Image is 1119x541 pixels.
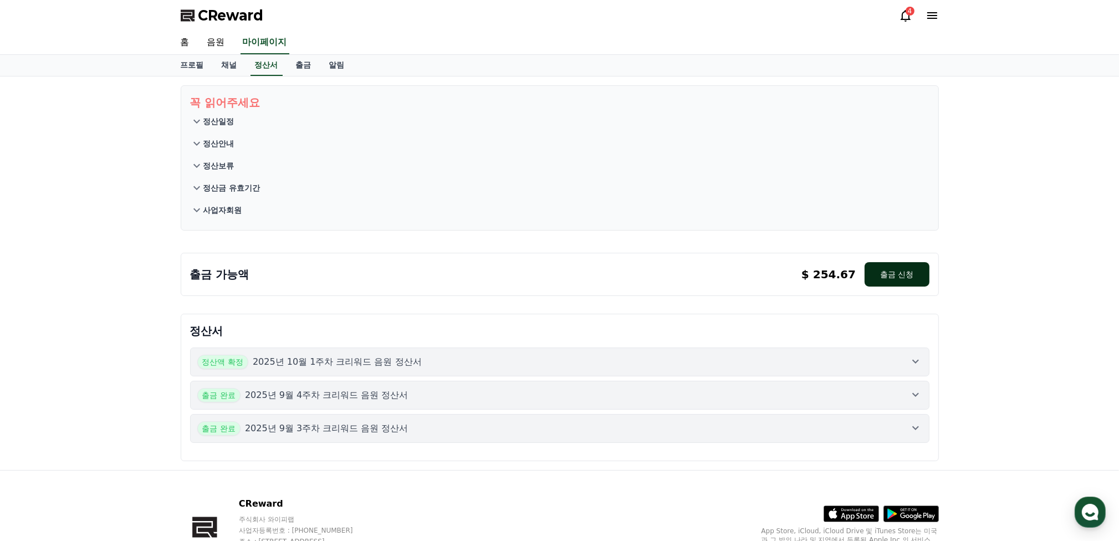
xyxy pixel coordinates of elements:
[190,177,929,199] button: 정산금 유효기간
[190,199,929,221] button: 사업자회원
[251,55,283,76] a: 정산서
[239,497,374,511] p: CReward
[190,348,929,376] button: 정산액 확정 2025년 10월 1주차 크리워드 음원 정산서
[899,9,912,22] a: 4
[198,31,234,54] a: 음원
[203,138,234,149] p: 정산안내
[190,381,929,410] button: 출금 완료 2025년 9월 4주차 크리워드 음원 정산서
[3,351,73,379] a: 홈
[181,7,264,24] a: CReward
[190,95,929,110] p: 꼭 읽어주세요
[203,160,234,171] p: 정산보류
[320,55,354,76] a: 알림
[213,55,246,76] a: 채널
[190,132,929,155] button: 정산안내
[287,55,320,76] a: 출금
[241,31,289,54] a: 마이페이지
[239,515,374,524] p: 주식회사 와이피랩
[171,368,185,377] span: 설정
[172,31,198,54] a: 홈
[203,182,260,193] p: 정산금 유효기간
[190,323,929,339] p: 정산서
[203,116,234,127] p: 정산일정
[197,355,248,369] span: 정산액 확정
[190,155,929,177] button: 정산보류
[239,526,374,535] p: 사업자등록번호 : [PHONE_NUMBER]
[865,262,929,287] button: 출금 신청
[906,7,914,16] div: 4
[245,422,408,435] p: 2025년 9월 3주차 크리워드 음원 정산서
[245,389,408,402] p: 2025년 9월 4주차 크리워드 음원 정산서
[190,414,929,443] button: 출금 완료 2025년 9월 3주차 크리워드 음원 정산서
[143,351,213,379] a: 설정
[190,110,929,132] button: 정산일정
[253,355,422,369] p: 2025년 10월 1주차 크리워드 음원 정산서
[35,368,42,377] span: 홈
[172,55,213,76] a: 프로필
[198,7,264,24] span: CReward
[190,267,249,282] p: 출금 가능액
[203,205,242,216] p: 사업자회원
[197,421,241,436] span: 출금 완료
[801,267,856,282] p: $ 254.67
[73,351,143,379] a: 대화
[101,369,115,377] span: 대화
[197,388,241,402] span: 출금 완료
